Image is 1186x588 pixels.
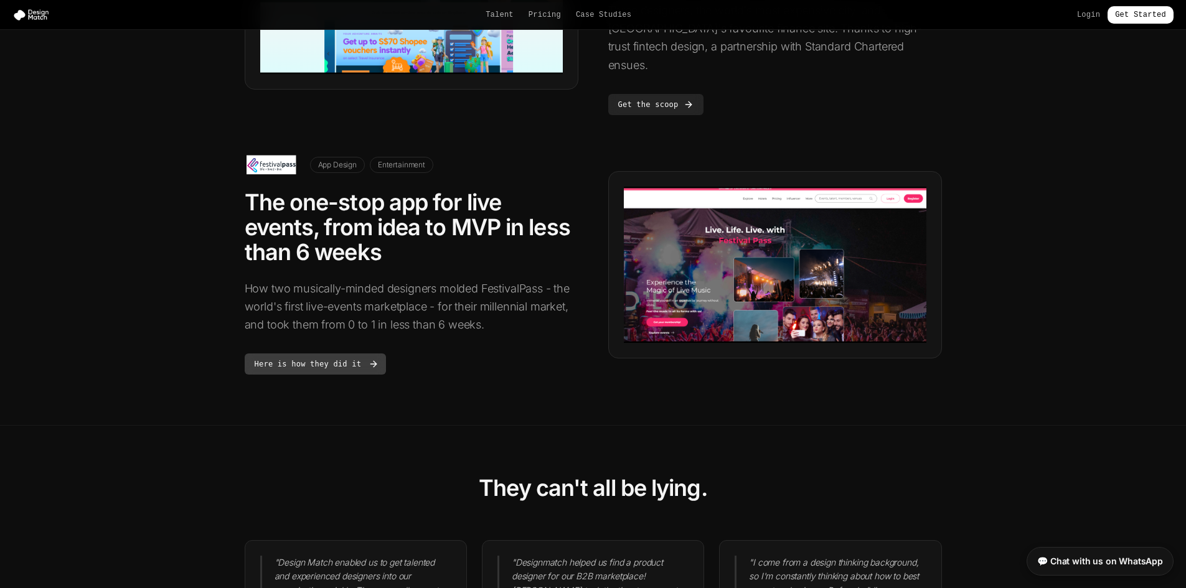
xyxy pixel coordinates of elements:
a: 💬 Chat with us on WhatsApp [1027,547,1174,576]
a: Login [1077,10,1100,20]
a: Case Studies [576,10,631,20]
a: Pricing [529,10,561,20]
a: Get the scoop [608,94,704,115]
p: Three designers, the world's most expensive city, and [GEOGRAPHIC_DATA]'s favourite finance site.... [608,1,942,74]
img: FestivalPass Case Study [624,187,926,343]
a: Here is how they did it [245,353,387,375]
h2: They can't all be lying. [245,475,942,500]
span: Entertainment [370,157,433,173]
a: Get the scoop [608,97,704,110]
a: Get Started [1108,6,1174,24]
img: FestivalPass [245,155,300,175]
span: App Design [310,157,365,173]
img: Design Match [12,9,55,21]
h2: The one-stop app for live events, from idea to MVP in less than 6 weeks [245,190,578,264]
a: Here is how they did it [245,357,387,370]
a: Talent [486,10,514,20]
p: How two musically-minded designers molded FestivalPass - the world's first live-events marketplac... [245,279,578,334]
